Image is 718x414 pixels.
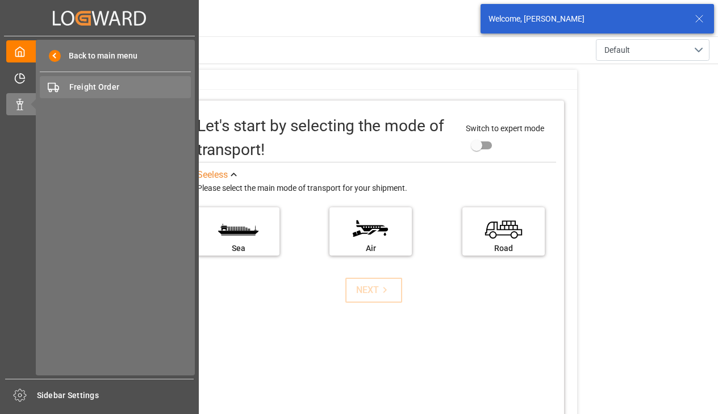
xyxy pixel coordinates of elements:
[6,40,193,62] a: My Cockpit
[356,283,391,297] div: NEXT
[37,390,194,402] span: Sidebar Settings
[604,44,630,56] span: Default
[489,13,684,25] div: Welcome, [PERSON_NAME]
[197,168,228,182] div: See less
[466,124,544,133] span: Switch to expert mode
[197,182,556,195] div: Please select the main mode of transport for your shipment.
[197,114,454,162] div: Let's start by selecting the mode of transport!
[69,81,191,93] span: Freight Order
[40,76,191,98] a: Freight Order
[335,242,406,254] div: Air
[61,50,137,62] span: Back to main menu
[596,39,709,61] button: open menu
[468,242,539,254] div: Road
[6,66,193,89] a: Timeslot Management
[203,242,274,254] div: Sea
[345,278,402,303] button: NEXT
